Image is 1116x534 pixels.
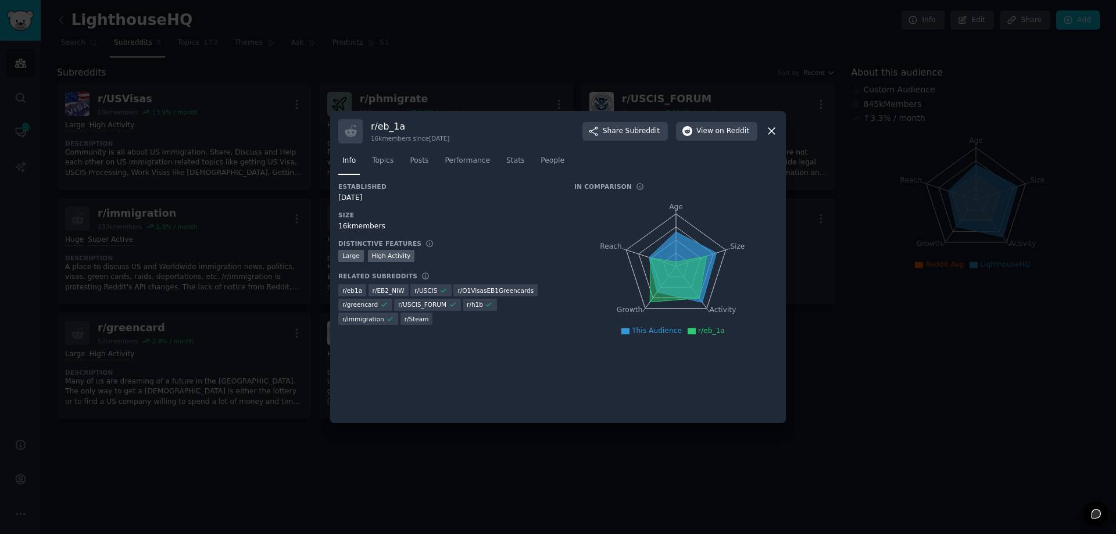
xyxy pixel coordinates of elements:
span: Stats [506,156,524,166]
span: r/ eb1a [342,286,362,295]
span: Info [342,156,356,166]
span: Share [603,126,660,137]
span: on Reddit [716,126,749,137]
span: r/eb_1a [698,327,725,335]
tspan: Age [669,203,683,211]
span: r/ h1b [467,300,483,309]
div: High Activity [368,250,415,262]
span: r/ greencard [342,300,378,309]
span: r/ USCIS [414,286,437,295]
h3: Distinctive Features [338,239,421,248]
span: r/ Steam [405,315,429,323]
span: People [541,156,564,166]
h3: Established [338,182,558,191]
a: Topics [368,152,398,175]
button: Viewon Reddit [676,122,757,141]
span: Posts [410,156,428,166]
tspan: Size [730,242,745,250]
div: [DATE] [338,193,558,203]
span: View [696,126,749,137]
span: Performance [445,156,490,166]
a: Posts [406,152,432,175]
span: r/ immigration [342,315,384,323]
span: This Audience [632,327,682,335]
tspan: Reach [600,242,622,250]
button: ShareSubreddit [582,122,668,141]
a: Stats [502,152,528,175]
a: Performance [441,152,494,175]
a: People [536,152,568,175]
tspan: Growth [617,306,642,314]
div: Large [338,250,364,262]
tspan: Activity [710,306,736,314]
h3: Size [338,211,558,219]
h3: r/ eb_1a [371,120,449,132]
div: 16k members since [DATE] [371,134,449,142]
span: Subreddit [625,126,660,137]
span: r/ USCIS_FORUM [398,300,446,309]
span: Topics [372,156,394,166]
span: r/ O1VisasEB1Greencards [457,286,534,295]
h3: In Comparison [574,182,632,191]
div: 16k members [338,221,558,232]
a: Info [338,152,360,175]
span: r/ EB2_NIW [373,286,405,295]
h3: Related Subreddits [338,272,417,280]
